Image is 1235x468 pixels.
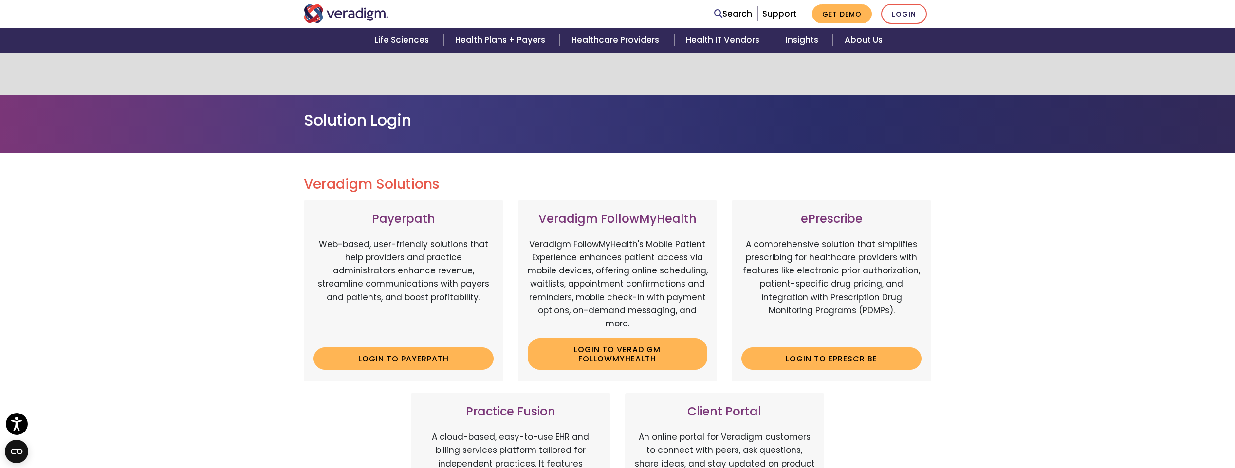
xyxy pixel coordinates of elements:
a: Support [762,8,796,19]
img: Veradigm logo [304,4,389,23]
p: A comprehensive solution that simplifies prescribing for healthcare providers with features like ... [741,238,922,340]
a: About Us [833,28,894,53]
a: Login [881,4,927,24]
h3: Payerpath [313,212,494,226]
a: Health Plans + Payers [443,28,560,53]
p: Web-based, user-friendly solutions that help providers and practice administrators enhance revenu... [313,238,494,340]
a: Health IT Vendors [674,28,774,53]
a: Life Sciences [363,28,443,53]
h3: Practice Fusion [421,405,601,419]
h3: Veradigm FollowMyHealth [528,212,708,226]
a: Login to Veradigm FollowMyHealth [528,338,708,370]
iframe: Drift Chat Widget [1048,398,1223,456]
a: Healthcare Providers [560,28,674,53]
h1: Solution Login [304,111,932,129]
h3: ePrescribe [741,212,922,226]
button: Open CMP widget [5,440,28,463]
a: Login to Payerpath [313,347,494,370]
h3: Client Portal [635,405,815,419]
h2: Veradigm Solutions [304,176,932,193]
a: Get Demo [812,4,872,23]
a: Login to ePrescribe [741,347,922,370]
a: Insights [774,28,833,53]
p: Veradigm FollowMyHealth's Mobile Patient Experience enhances patient access via mobile devices, o... [528,238,708,330]
a: Search [714,7,752,20]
